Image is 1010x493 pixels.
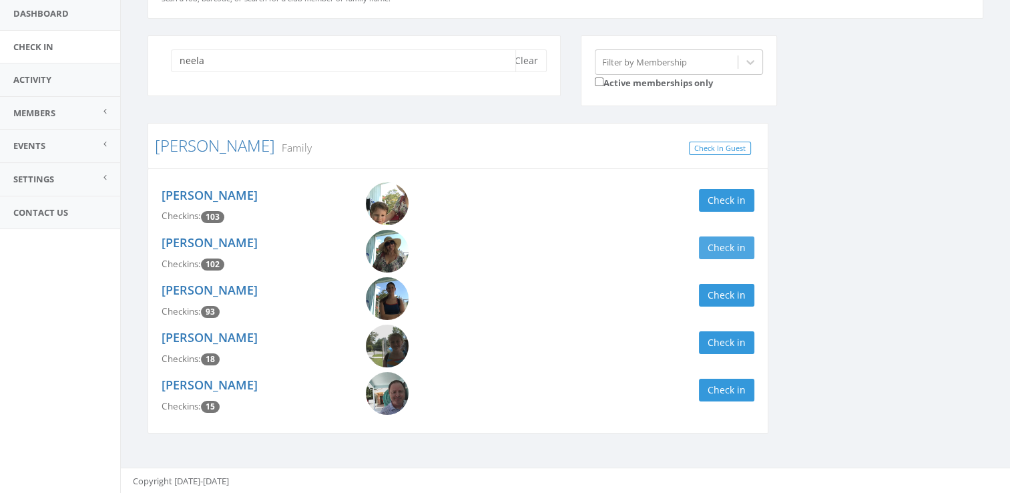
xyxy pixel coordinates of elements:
button: Check in [699,331,754,354]
a: Check In Guest [689,142,751,156]
img: Quinn_Napier_A3KAuMw.png [366,325,409,367]
span: Checkins: [162,400,201,412]
img: Cullen_Napier.png [366,182,409,225]
input: Search a name to check in [171,49,516,72]
button: Clear [506,49,547,72]
a: [PERSON_NAME] [162,282,258,298]
img: Neela_Napier.png [366,277,409,320]
span: Checkin count [201,306,220,318]
label: Active memberships only [595,75,713,90]
button: Check in [699,189,754,212]
span: Settings [13,173,54,185]
img: Joshua_Napier.png [366,372,409,415]
span: Events [13,140,45,152]
div: Filter by Membership [602,55,687,68]
a: [PERSON_NAME] [155,134,275,156]
img: Dana_Napier.png [366,230,409,273]
span: Checkins: [162,258,201,270]
a: [PERSON_NAME] [162,329,258,345]
span: Members [13,107,55,119]
button: Check in [699,379,754,401]
button: Check in [699,284,754,307]
a: [PERSON_NAME] [162,377,258,393]
span: Checkins: [162,210,201,222]
span: Checkin count [201,259,224,271]
small: Family [275,140,312,155]
span: Checkins: [162,305,201,317]
input: Active memberships only [595,77,603,86]
span: Contact Us [13,206,68,218]
a: [PERSON_NAME] [162,234,258,251]
span: Checkin count [201,401,220,413]
button: Check in [699,236,754,259]
span: Checkin count [201,353,220,365]
span: Checkins: [162,353,201,365]
a: [PERSON_NAME] [162,187,258,203]
span: Checkin count [201,211,224,223]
